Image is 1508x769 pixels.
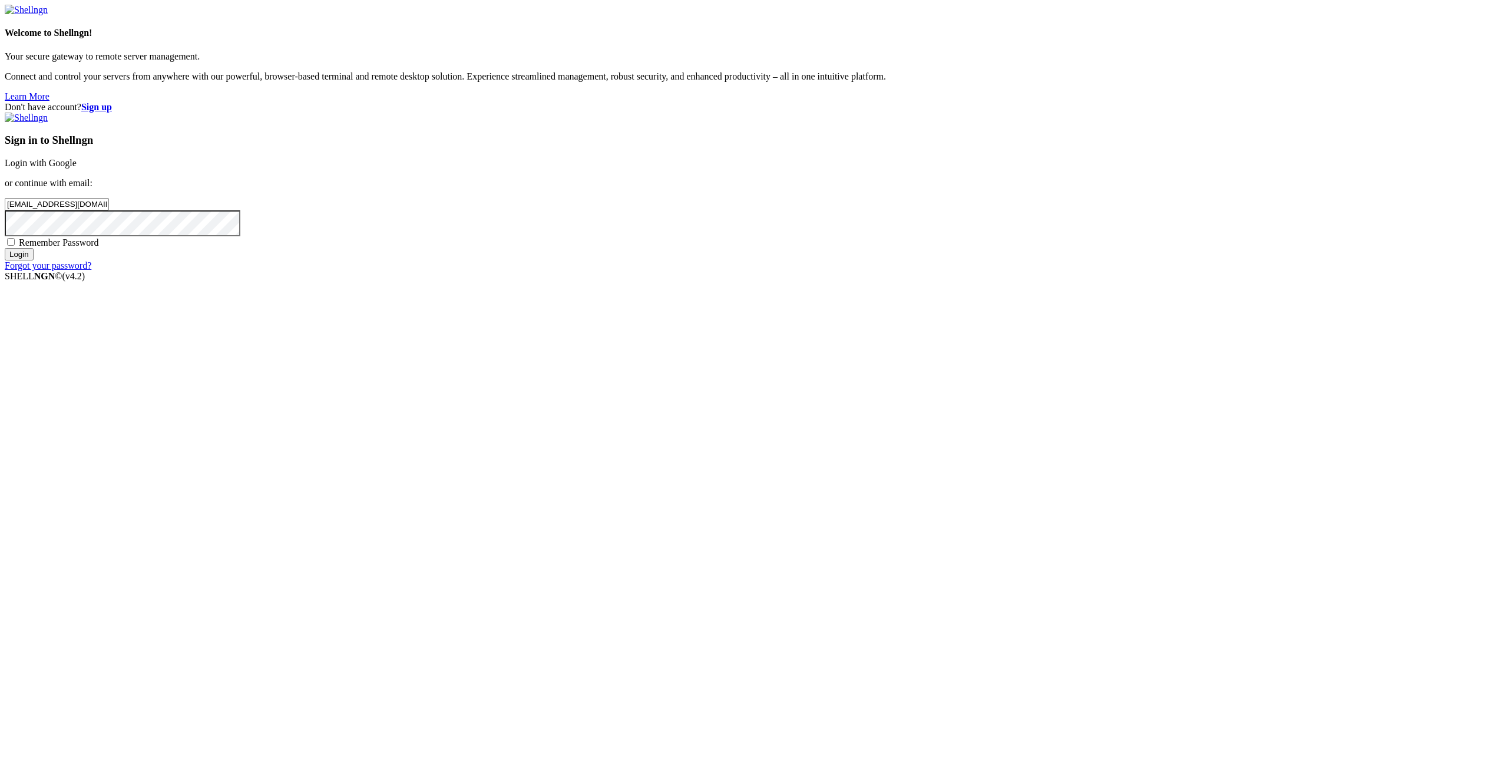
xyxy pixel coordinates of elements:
[5,5,48,15] img: Shellngn
[5,198,109,210] input: Email address
[5,271,85,281] span: SHELL ©
[5,91,49,101] a: Learn More
[5,113,48,123] img: Shellngn
[5,51,1503,62] p: Your secure gateway to remote server management.
[5,71,1503,82] p: Connect and control your servers from anywhere with our powerful, browser-based terminal and remo...
[81,102,112,112] a: Sign up
[19,237,99,247] span: Remember Password
[5,102,1503,113] div: Don't have account?
[5,28,1503,38] h4: Welcome to Shellngn!
[5,178,1503,189] p: or continue with email:
[34,271,55,281] b: NGN
[5,248,34,260] input: Login
[5,134,1503,147] h3: Sign in to Shellngn
[7,238,15,246] input: Remember Password
[5,158,77,168] a: Login with Google
[5,260,91,270] a: Forgot your password?
[62,271,85,281] span: 4.2.0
